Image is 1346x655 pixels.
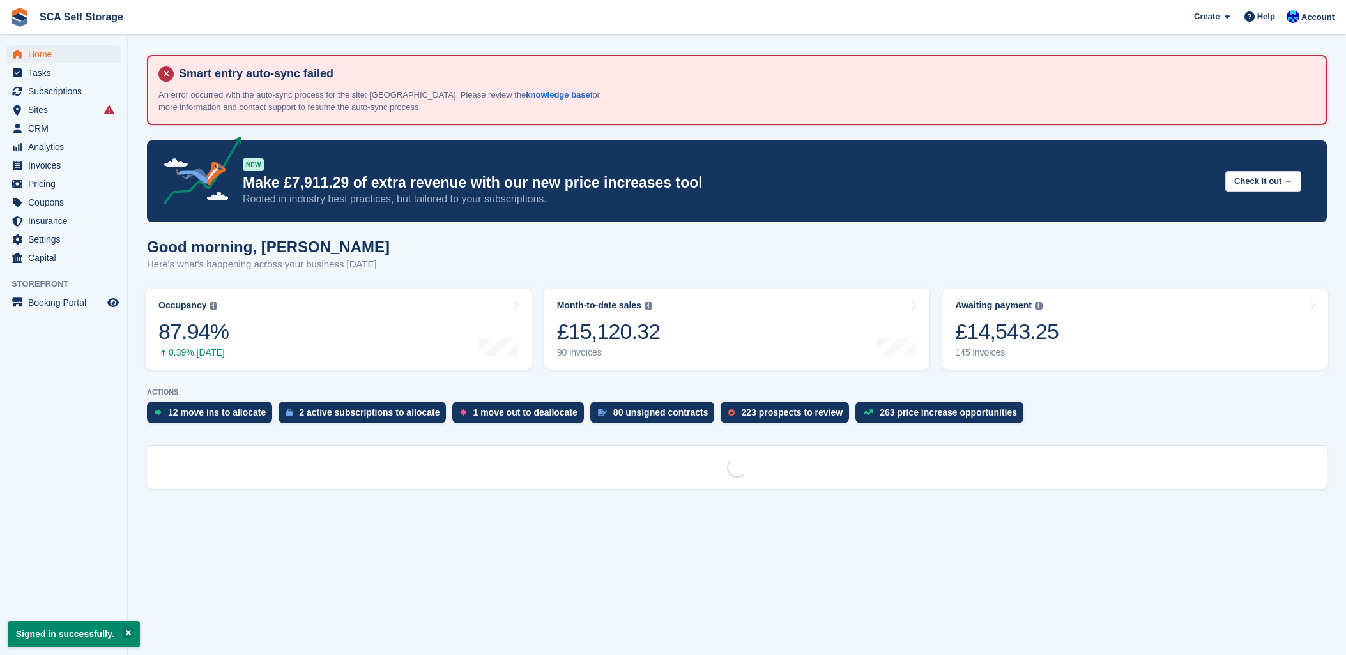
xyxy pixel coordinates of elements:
[6,193,121,211] a: menu
[299,407,440,418] div: 2 active subscriptions to allocate
[1257,10,1275,23] span: Help
[147,388,1327,396] p: ACTIONS
[1301,11,1335,24] span: Account
[955,300,1032,311] div: Awaiting payment
[28,230,105,248] span: Settings
[174,66,1315,81] h4: Smart entry auto-sync failed
[153,137,242,209] img: price-adjustments-announcement-icon-8257ccfd72463d97f412b2fc003d46551f7dbcb40ab6d574587a9cd5c0d94...
[613,407,708,418] div: 80 unsigned contracts
[28,82,105,100] span: Subscriptions
[28,193,105,211] span: Coupons
[1225,171,1301,192] button: Check it out →
[721,402,855,430] a: 223 prospects to review
[1035,302,1043,310] img: icon-info-grey-7440780725fd019a000dd9b08b2336e03edf1995a4989e88bcd33f0948082b44.svg
[557,319,661,345] div: £15,120.32
[243,174,1215,192] p: Make £7,911.29 of extra revenue with our new price increases tool
[6,249,121,267] a: menu
[28,212,105,230] span: Insurance
[6,294,121,312] a: menu
[210,302,217,310] img: icon-info-grey-7440780725fd019a000dd9b08b2336e03edf1995a4989e88bcd33f0948082b44.svg
[598,409,607,416] img: contract_signature_icon-13c848040528278c33f63329250d36e43548de30e8caae1d1a13099fd9432cc5.svg
[105,295,121,310] a: Preview store
[1287,10,1299,23] img: Kelly Neesham
[6,101,121,119] a: menu
[452,402,590,430] a: 1 move out to deallocate
[158,300,206,311] div: Occupancy
[6,45,121,63] a: menu
[544,289,930,370] a: Month-to-date sales £15,120.32 90 invoices
[28,138,105,156] span: Analytics
[645,302,652,310] img: icon-info-grey-7440780725fd019a000dd9b08b2336e03edf1995a4989e88bcd33f0948082b44.svg
[243,158,264,171] div: NEW
[28,119,105,137] span: CRM
[526,90,590,100] a: knowledge base
[955,347,1059,358] div: 145 invoices
[1194,10,1220,23] span: Create
[741,407,843,418] div: 223 prospects to review
[473,407,577,418] div: 1 move out to deallocate
[855,402,1030,430] a: 263 price increase opportunities
[6,175,121,193] a: menu
[728,409,735,416] img: prospect-51fa495bee0391a8d652442698ab0144808aea92771e9ea1ae160a38d050c398.svg
[28,45,105,63] span: Home
[6,156,121,174] a: menu
[158,319,229,345] div: 87.94%
[942,289,1328,370] a: Awaiting payment £14,543.25 145 invoices
[155,409,162,416] img: move_ins_to_allocate_icon-fdf77a2bb77ea45bf5b3d319d69a93e2d87916cf1d5bf7949dd705db3b84f3ca.svg
[158,89,606,114] p: An error occurred with the auto-sync process for the site: [GEOGRAPHIC_DATA]. Please review the f...
[863,409,873,415] img: price_increase_opportunities-93ffe204e8149a01c8c9dc8f82e8f89637d9d84a8eef4429ea346261dce0b2c0.svg
[28,101,105,119] span: Sites
[168,407,266,418] div: 12 move ins to allocate
[880,407,1017,418] div: 263 price increase opportunities
[243,192,1215,206] p: Rooted in industry best practices, but tailored to your subscriptions.
[286,408,293,416] img: active_subscription_to_allocate_icon-d502201f5373d7db506a760aba3b589e785aa758c864c3986d89f69b8ff3...
[460,409,466,416] img: move_outs_to_deallocate_icon-f764333ba52eb49d3ac5e1228854f67142a1ed5810a6f6cc68b1a99e826820c5.svg
[147,402,279,430] a: 12 move ins to allocate
[557,347,661,358] div: 90 invoices
[28,175,105,193] span: Pricing
[28,156,105,174] span: Invoices
[104,105,114,115] i: Smart entry sync failures have occurred
[8,621,140,647] p: Signed in successfully.
[6,82,121,100] a: menu
[147,257,390,272] p: Here's what's happening across your business [DATE]
[28,64,105,82] span: Tasks
[6,119,121,137] a: menu
[146,289,532,370] a: Occupancy 87.94% 0.39% [DATE]
[6,64,121,82] a: menu
[10,8,29,27] img: stora-icon-8386f47178a22dfd0bd8f6a31ec36ba5ce8667c1dd55bd0f319d3a0aa187defe.svg
[11,278,127,290] span: Storefront
[34,6,128,27] a: SCA Self Storage
[590,402,721,430] a: 80 unsigned contracts
[6,138,121,156] a: menu
[279,402,452,430] a: 2 active subscriptions to allocate
[28,249,105,267] span: Capital
[158,347,229,358] div: 0.39% [DATE]
[6,212,121,230] a: menu
[6,230,121,248] a: menu
[147,238,390,255] h1: Good morning, [PERSON_NAME]
[557,300,641,311] div: Month-to-date sales
[955,319,1059,345] div: £14,543.25
[28,294,105,312] span: Booking Portal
